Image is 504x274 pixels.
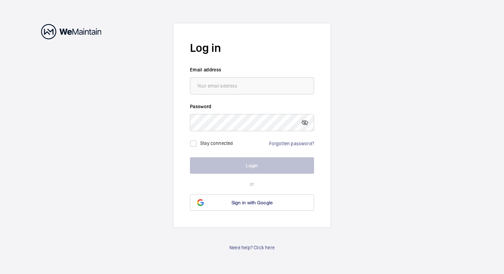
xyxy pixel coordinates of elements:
[190,77,314,94] input: Your email address
[231,200,273,205] span: Sign in with Google
[190,181,314,187] p: or
[190,157,314,174] button: Login
[229,244,275,251] a: Need help? Click here
[190,103,314,110] label: Password
[200,140,233,146] label: Stay connected
[269,141,314,146] a: Forgotten password?
[190,40,314,56] h2: Log in
[190,66,314,73] label: Email address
